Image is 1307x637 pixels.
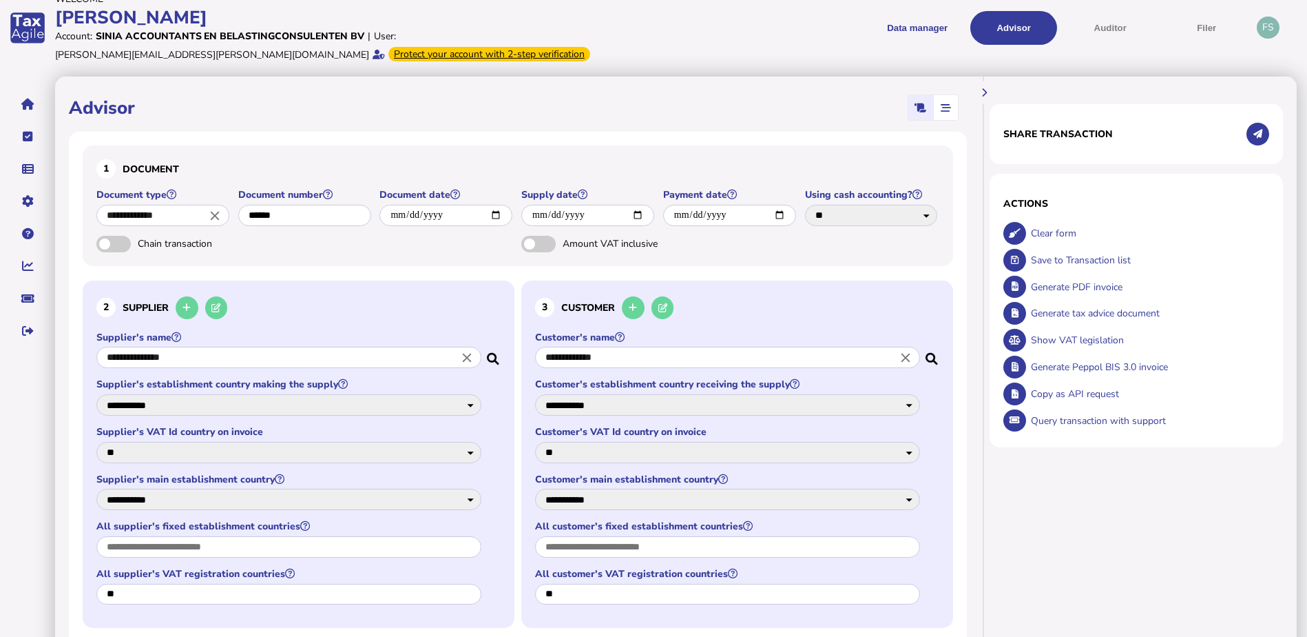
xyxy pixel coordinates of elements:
[1246,123,1269,145] button: Share transaction
[656,11,1251,45] menu: navigate products
[1003,329,1026,352] button: Show VAT legislation
[1257,17,1279,39] div: Profile settings
[83,281,514,629] section: Define the seller
[13,284,42,313] button: Raise a support ticket
[933,95,958,120] mat-button-toggle: Stepper view
[373,50,385,59] i: Email verified
[908,95,933,120] mat-button-toggle: Classic scrolling page view
[1027,274,1269,301] div: Generate PDF invoice
[96,378,483,391] label: Supplier's establishment country making the supply
[926,349,939,360] i: Search for a dummy customer
[1067,11,1153,45] button: Auditor
[1027,300,1269,327] div: Generate tax advice document
[535,298,554,317] div: 3
[459,350,474,365] i: Close
[1027,407,1269,434] div: Query transaction with support
[96,331,483,344] label: Supplier's name
[388,47,590,61] div: From Oct 1, 2025, 2-step verification will be required to login. Set it up now...
[96,425,483,438] label: Supplier's VAT Id country on invoice
[96,473,483,486] label: Supplier's main establishment country
[379,188,514,201] label: Document date
[1163,11,1250,45] button: Filer
[1003,410,1026,432] button: Query transaction with support
[55,48,369,61] div: [PERSON_NAME][EMAIL_ADDRESS][PERSON_NAME][DOMAIN_NAME]
[651,296,674,319] button: Edit selected customer in the database
[1027,354,1269,381] div: Generate Peppol BIS 3.0 invoice
[1003,276,1026,299] button: Generate pdf
[205,296,228,319] button: Edit selected supplier in the database
[535,425,922,438] label: Customer's VAT Id country on invoice
[176,296,198,319] button: Add a new supplier to the database
[207,208,222,223] i: Close
[535,520,922,533] label: All customer's fixed establishment countries
[96,159,116,179] div: 1
[13,252,42,281] button: Insights
[898,350,913,365] i: Close
[55,30,92,43] div: Account:
[13,187,42,216] button: Manage settings
[138,237,282,250] span: Chain transaction
[805,188,940,201] label: Using cash accounting?
[96,30,364,43] div: Sinia Accountants en Belastingconsulenten BV
[1027,220,1269,247] div: Clear form
[1003,197,1269,210] h1: Actions
[13,219,42,248] button: Help pages
[96,298,116,317] div: 2
[535,294,939,321] h3: Customer
[1027,381,1269,407] div: Copy as API request
[96,520,483,533] label: All supplier's fixed establishment countries
[238,188,373,201] label: Document number
[535,473,922,486] label: Customer's main establishment country
[535,378,922,391] label: Customer's establishment country receiving the supply
[970,11,1057,45] button: Shows a dropdown of VAT Advisor options
[13,316,42,345] button: Sign out
[374,30,396,43] div: User:
[96,159,939,179] h3: Document
[69,96,135,120] h1: Advisor
[13,122,42,151] button: Tasks
[521,188,656,201] label: Supply date
[1003,249,1026,272] button: Save transaction
[96,188,231,201] label: Document type
[622,296,645,319] button: Add a new customer to the database
[535,331,922,344] label: Customer's name
[563,237,707,250] span: Amount VAT inclusive
[1003,302,1026,325] button: Generate tax advice document
[96,188,231,236] app-field: Select a document type
[663,188,798,201] label: Payment date
[1003,383,1026,405] button: Copy data as API request body to clipboard
[535,567,922,580] label: All customer's VAT registration countries
[368,30,370,43] div: |
[13,154,42,183] button: Data manager
[55,6,649,30] div: [PERSON_NAME]
[1003,222,1026,245] button: Clear form data from invoice panel
[1027,247,1269,274] div: Save to Transaction list
[13,90,42,119] button: Home
[96,294,501,321] h3: Supplier
[874,11,961,45] button: Shows a dropdown of Data manager options
[1027,327,1269,354] div: Show VAT legislation
[973,81,996,104] button: Hide
[96,567,483,580] label: All supplier's VAT registration countries
[1003,128,1113,141] h1: Share transaction
[487,349,501,360] i: Search for a dummy seller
